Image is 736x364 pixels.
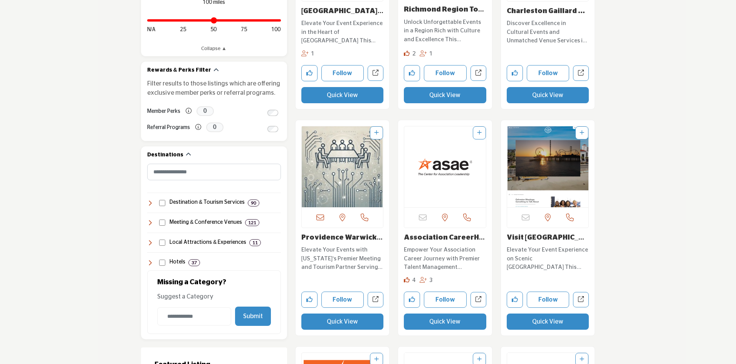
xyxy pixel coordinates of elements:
[301,50,315,59] div: Followers
[404,6,484,22] a: Richmond Region Tour...
[404,16,486,44] a: Unlock Unforgettable Events in a Region Rich with Culture and Excellence This organization is ded...
[188,259,200,266] div: 37 Results For Hotels
[404,126,486,207] img: Association CareerHQ
[527,65,570,81] button: Follow
[507,126,589,207] a: Open Listing in new tab
[302,126,383,207] img: Providence Warwick Convention & Visitors Bureau
[404,65,420,81] button: Like company
[210,26,217,34] span: 50
[311,51,314,57] span: 1
[301,7,384,16] h3: Greensboro Area CVB
[267,110,278,116] input: Switch to Member Perks
[147,151,183,159] h2: Destinations
[404,246,486,272] p: Empower Your Association Career Journey with Premier Talent Management Resources. As a leading pr...
[420,50,433,59] div: Followers
[580,130,584,136] a: Add To List
[507,246,589,272] p: Elevate Your Event Experience on Scenic [GEOGRAPHIC_DATA] This organization is a key player in th...
[477,357,482,362] a: Add To List
[507,8,585,15] a: Charleston Gaillard ...
[507,126,589,207] img: Visit Galveston
[471,292,486,308] a: Open association-careerhq in new tab
[147,79,281,97] p: Filter results to those listings which are offering exclusive member perks or referral programs.
[507,17,589,45] a: Discover Excellence in Cultural Events and Unmatched Venue Services in [GEOGRAPHIC_DATA] Based in...
[471,65,486,81] a: Open richmond-region-tourism in new tab
[180,26,186,34] span: 25
[412,277,416,283] span: 4
[374,357,379,362] a: Add To List
[301,234,383,250] a: Providence Warwick C...
[404,314,486,330] button: Quick View
[248,220,256,225] b: 121
[404,50,410,56] i: Likes
[507,234,589,242] h3: Visit Galveston
[245,219,259,226] div: 121 Results For Meeting & Conference Venues
[374,130,379,136] a: Add To List
[170,258,185,266] h4: Hotels: Accommodations ranging from budget to luxury, offering lodging, amenities, and services t...
[321,65,364,81] button: Follow
[147,164,281,180] input: Search Category
[301,19,384,45] p: Elevate Your Event Experience in the Heart of [GEOGRAPHIC_DATA] This dynamic organization serves ...
[404,234,485,250] a: Association CareerHQ...
[271,26,281,34] span: 100
[404,18,486,44] p: Unlock Unforgettable Events in a Region Rich with Culture and Excellence This organization is ded...
[302,126,383,207] a: Open Listing in new tab
[157,294,213,300] span: Suggest a Category
[252,240,258,245] b: 11
[404,277,410,283] i: Likes
[157,307,231,325] input: Category Name
[420,276,433,285] div: Followers
[157,278,271,292] h2: Missing a Category?
[507,292,523,308] button: Like company
[301,292,318,308] button: Like company
[241,26,247,34] span: 75
[301,65,318,81] button: Like company
[507,244,589,272] a: Elevate Your Event Experience on Scenic [GEOGRAPHIC_DATA] This organization is a key player in th...
[248,200,259,206] div: 90 Results For Destination & Tourism Services
[527,292,570,308] button: Follow
[301,17,384,45] a: Elevate Your Event Experience in the Heart of [GEOGRAPHIC_DATA] This dynamic organization serves ...
[580,357,584,362] a: Add To List
[170,199,245,206] h4: Destination & Tourism Services: Organizations and services that promote travel, tourism, and loca...
[321,292,364,308] button: Follow
[507,87,589,103] button: Quick View
[147,121,190,134] label: Referral Programs
[404,292,420,308] button: Like company
[404,234,486,242] h3: Association CareerHQ
[507,65,523,81] button: Like company
[507,7,589,16] h3: Charleston Gaillard Center
[301,314,384,330] button: Quick View
[301,8,383,23] a: [GEOGRAPHIC_DATA] Area CVB
[573,65,589,81] a: Open charleston-gaillard-center in new tab
[301,246,384,272] p: Elevate Your Events with [US_STATE]'s Premier Meeting and Tourism Partner Serving as a premier re...
[170,219,242,226] h4: Meeting & Conference Venues: Facilities and spaces designed for business meetings, conferences, a...
[424,65,467,81] button: Follow
[267,126,278,132] input: Switch to Referral Programs
[301,234,384,242] h3: Providence Warwick Convention & Visitors Bureau
[159,260,165,266] input: Select Hotels checkbox
[170,239,246,247] h4: Local Attractions & Experiences: Entertainment, cultural, and recreational destinations that enha...
[477,130,482,136] a: Add To List
[412,51,416,57] span: 2
[206,122,223,132] span: 0
[249,239,261,246] div: 11 Results For Local Attractions & Experiences
[404,126,486,207] a: Open Listing in new tab
[368,292,383,308] a: Open providence-warwick-convention-visitors-bureau in new tab
[147,45,281,53] a: Collapse ▲
[404,244,486,272] a: Empower Your Association Career Journey with Premier Talent Management Resources. As a leading pr...
[251,200,256,206] b: 90
[301,87,384,103] button: Quick View
[404,87,486,103] button: Quick View
[368,65,383,81] a: Open greensboro-area-cvb in new tab
[147,67,211,74] h2: Rewards & Perks Filter
[147,105,180,118] label: Member Perks
[507,234,584,250] a: Visit [GEOGRAPHIC_DATA]
[159,240,165,246] input: Select Local Attractions & Experiences checkbox
[424,292,467,308] button: Follow
[159,220,165,226] input: Select Meeting & Conference Venues checkbox
[197,106,214,116] span: 0
[429,51,433,57] span: 1
[404,6,486,14] h3: Richmond Region Tourism
[192,260,197,265] b: 37
[159,200,165,206] input: Select Destination & Tourism Services checkbox
[507,19,589,45] p: Discover Excellence in Cultural Events and Unmatched Venue Services in [GEOGRAPHIC_DATA] Based in...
